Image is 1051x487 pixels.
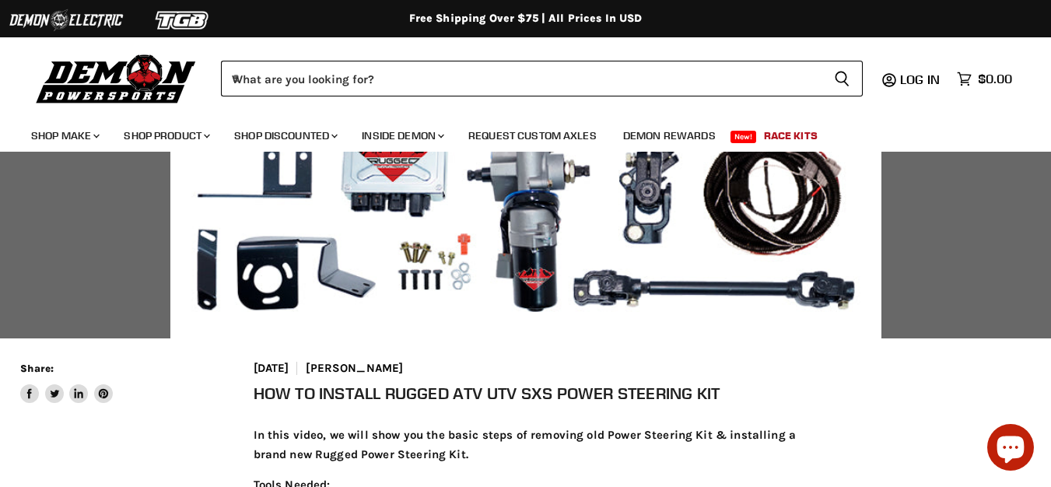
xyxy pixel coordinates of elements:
[19,120,109,152] a: Shop Make
[20,362,113,403] aside: Share:
[254,426,798,464] p: In this video, we will show you the basic steps of removing old Power Steering Kit & installing a...
[19,114,1008,152] ul: Main menu
[949,68,1020,90] a: $0.00
[900,72,940,87] span: Log in
[31,51,201,106] img: Demon Powersports
[221,61,863,96] form: Product
[254,362,289,375] span: [DATE]
[296,362,403,375] span: [PERSON_NAME]
[611,120,727,152] a: Demon Rewards
[112,120,219,152] a: Shop Product
[822,61,863,96] button: Search
[254,384,798,403] h1: How To Install Rugged ATV UTV SXS Power Steering Kit
[752,120,829,152] a: Race Kits
[8,5,124,35] img: Demon Electric Logo 2
[20,363,54,374] span: Share:
[457,120,608,152] a: Request Custom Axles
[221,61,822,96] input: When autocomplete results are available use up and down arrows to review and enter to select
[893,72,949,86] a: Log in
[124,5,241,35] img: TGB Logo 2
[978,72,1012,86] span: $0.00
[983,424,1039,475] inbox-online-store-chat: Shopify online store chat
[222,120,347,152] a: Shop Discounted
[350,120,454,152] a: Inside Demon
[730,131,757,143] span: New!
